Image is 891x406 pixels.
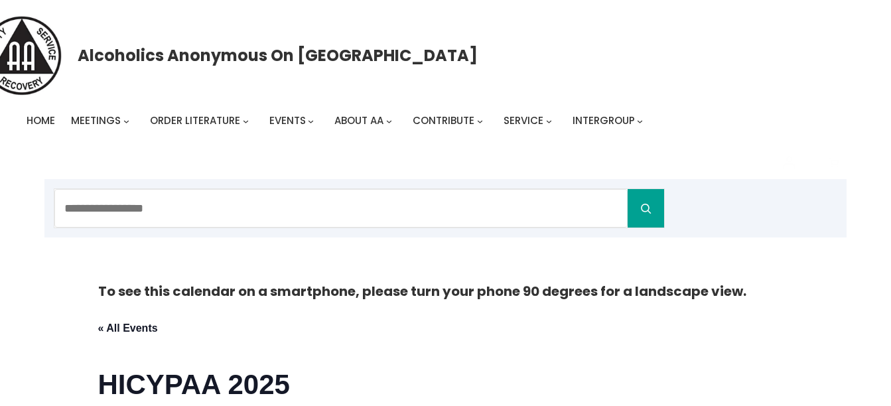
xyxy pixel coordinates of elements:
button: Intergroup submenu [637,118,643,124]
button: Contribute submenu [477,118,483,124]
button: Meetings submenu [123,118,129,124]
nav: Intergroup [27,111,648,130]
h1: HICYPAA 2025 [98,366,793,404]
span: Events [269,113,306,127]
a: Intergroup [573,111,635,130]
span: Contribute [413,113,474,127]
strong: To see this calendar on a smartphone, please turn your phone 90 degrees for a landscape view. [98,282,746,301]
a: Login [772,146,805,179]
button: Order Literature submenu [243,118,249,124]
a: Service [504,111,543,130]
a: Events [269,111,306,130]
button: Service submenu [546,118,552,124]
button: Cart [821,151,847,176]
a: Home [27,111,55,130]
span: Service [504,113,543,127]
a: Alcoholics Anonymous on [GEOGRAPHIC_DATA] [78,41,478,70]
button: About AA submenu [386,118,392,124]
span: Intergroup [573,113,635,127]
button: Search [628,189,664,228]
a: Meetings [71,111,121,130]
span: Meetings [71,113,121,127]
span: Order Literature [150,113,240,127]
a: About AA [334,111,383,130]
a: Contribute [413,111,474,130]
button: Events submenu [308,118,314,124]
a: « All Events [98,322,158,334]
span: Home [27,113,55,127]
span: About AA [334,113,383,127]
